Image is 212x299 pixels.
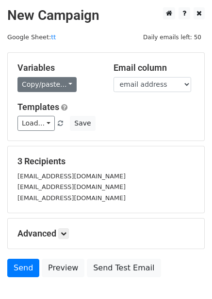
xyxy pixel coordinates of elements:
h5: Advanced [17,228,195,239]
a: Templates [17,102,59,112]
button: Save [70,116,95,131]
a: Copy/paste... [17,77,77,92]
small: [EMAIL_ADDRESS][DOMAIN_NAME] [17,194,126,202]
h5: Email column [114,63,195,73]
small: Google Sheet: [7,33,56,41]
small: [EMAIL_ADDRESS][DOMAIN_NAME] [17,183,126,190]
a: Load... [17,116,55,131]
span: Daily emails left: 50 [140,32,205,43]
div: 聊天小组件 [163,252,212,299]
a: Daily emails left: 50 [140,33,205,41]
a: Preview [42,259,84,277]
small: [EMAIL_ADDRESS][DOMAIN_NAME] [17,173,126,180]
h2: New Campaign [7,7,205,24]
iframe: Chat Widget [163,252,212,299]
h5: 3 Recipients [17,156,195,167]
a: Send Test Email [87,259,161,277]
a: Send [7,259,39,277]
a: tt [51,33,56,41]
h5: Variables [17,63,99,73]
